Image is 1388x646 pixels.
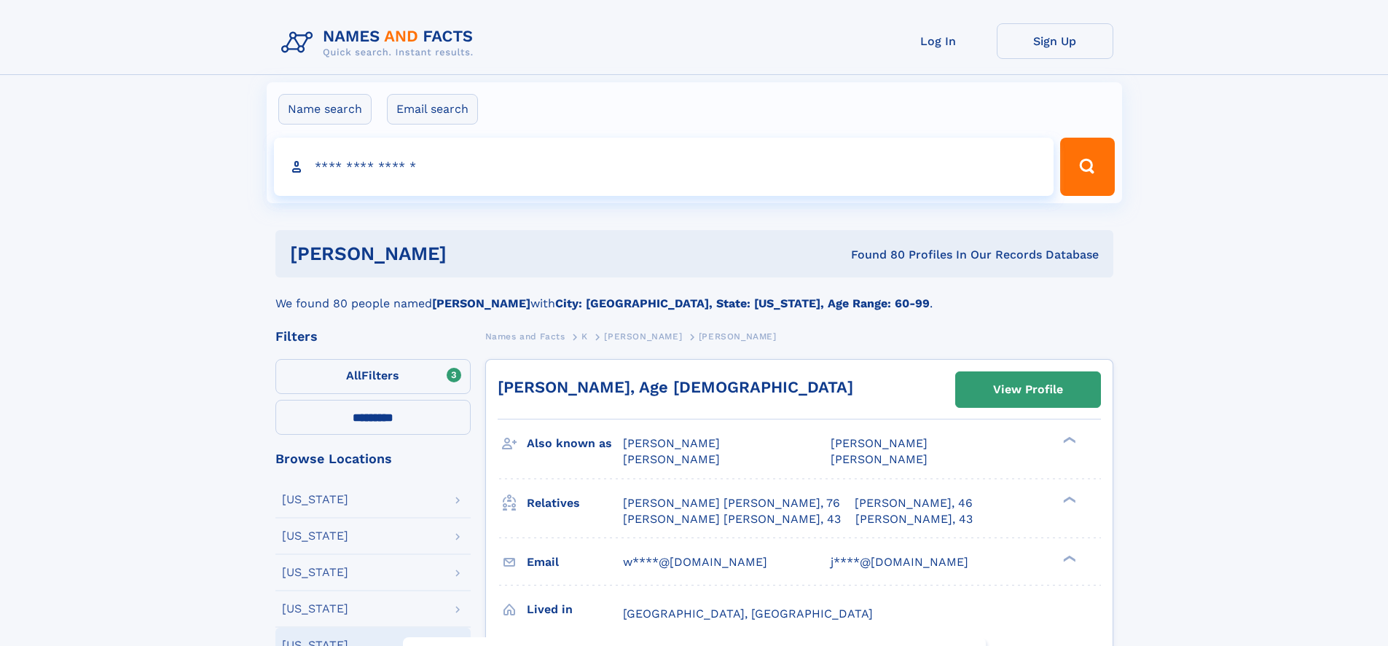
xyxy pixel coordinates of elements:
[581,327,588,345] a: K
[623,511,841,527] a: [PERSON_NAME] [PERSON_NAME], 43
[387,94,478,125] label: Email search
[1060,138,1114,196] button: Search Button
[699,331,777,342] span: [PERSON_NAME]
[278,94,372,125] label: Name search
[956,372,1100,407] a: View Profile
[997,23,1113,59] a: Sign Up
[555,296,930,310] b: City: [GEOGRAPHIC_DATA], State: [US_STATE], Age Range: 60-99
[623,436,720,450] span: [PERSON_NAME]
[527,491,623,516] h3: Relatives
[432,296,530,310] b: [PERSON_NAME]
[275,23,485,63] img: Logo Names and Facts
[498,378,853,396] a: [PERSON_NAME], Age [DEMOGRAPHIC_DATA]
[282,603,348,615] div: [US_STATE]
[290,245,649,263] h1: [PERSON_NAME]
[485,327,565,345] a: Names and Facts
[275,330,471,343] div: Filters
[275,277,1113,312] div: We found 80 people named with .
[831,452,928,466] span: [PERSON_NAME]
[648,247,1099,263] div: Found 80 Profiles In Our Records Database
[604,327,682,345] a: [PERSON_NAME]
[623,607,873,621] span: [GEOGRAPHIC_DATA], [GEOGRAPHIC_DATA]
[282,530,348,542] div: [US_STATE]
[623,452,720,466] span: [PERSON_NAME]
[282,494,348,505] div: [US_STATE]
[880,23,997,59] a: Log In
[623,495,840,511] a: [PERSON_NAME] [PERSON_NAME], 76
[1059,436,1077,445] div: ❯
[855,511,973,527] a: [PERSON_NAME], 43
[527,550,623,575] h3: Email
[282,567,348,578] div: [US_STATE]
[993,373,1063,406] div: View Profile
[346,369,361,382] span: All
[831,436,928,450] span: [PERSON_NAME]
[275,452,471,465] div: Browse Locations
[1059,495,1077,504] div: ❯
[1059,554,1077,563] div: ❯
[275,359,471,394] label: Filters
[581,331,588,342] span: K
[527,431,623,456] h3: Also known as
[604,331,682,342] span: [PERSON_NAME]
[855,495,973,511] a: [PERSON_NAME], 46
[274,138,1054,196] input: search input
[527,597,623,622] h3: Lived in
